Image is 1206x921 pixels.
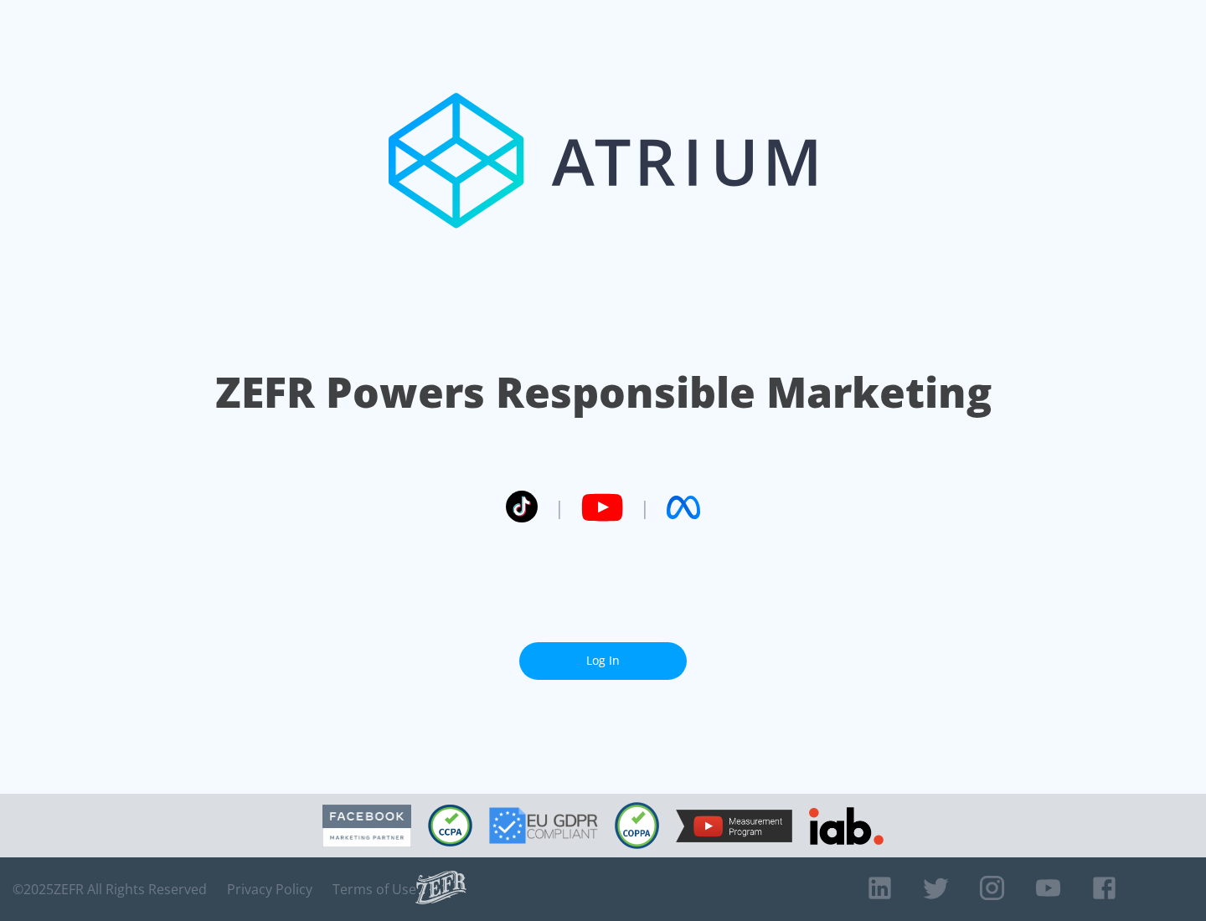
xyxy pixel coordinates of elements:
h1: ZEFR Powers Responsible Marketing [215,363,992,421]
span: | [554,495,564,520]
img: IAB [809,807,884,845]
img: COPPA Compliant [615,802,659,849]
a: Terms of Use [332,881,416,898]
img: YouTube Measurement Program [676,810,792,842]
span: | [640,495,650,520]
a: Log In [519,642,687,680]
a: Privacy Policy [227,881,312,898]
span: © 2025 ZEFR All Rights Reserved [13,881,207,898]
img: Facebook Marketing Partner [322,805,411,847]
img: GDPR Compliant [489,807,598,844]
img: CCPA Compliant [428,805,472,846]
